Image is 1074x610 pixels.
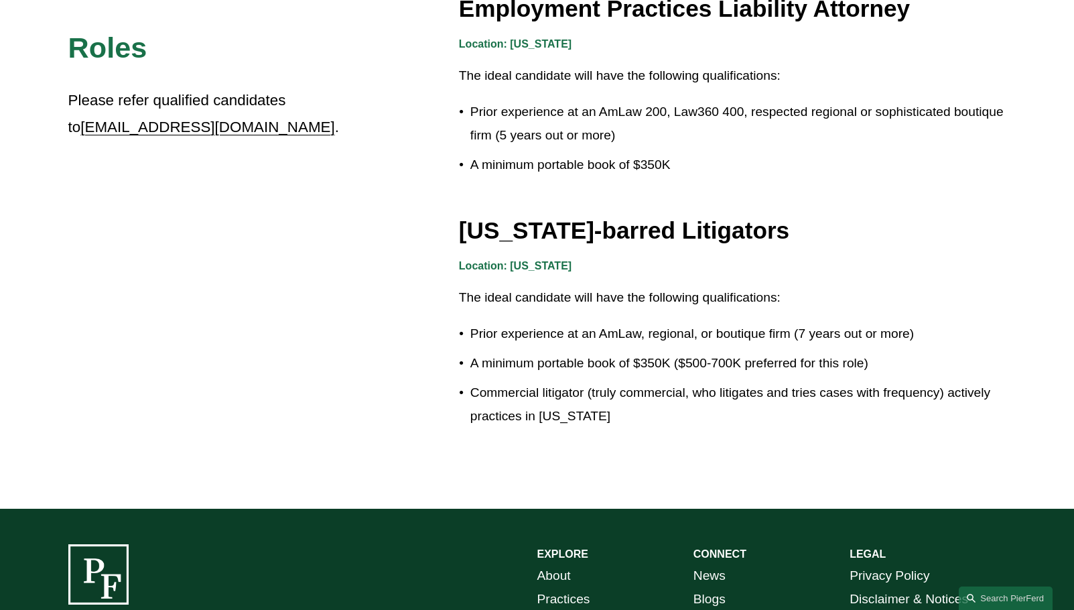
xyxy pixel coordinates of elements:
strong: Location: [US_STATE] [459,38,572,50]
strong: Location: [US_STATE] [459,260,572,271]
p: Prior experience at an AmLaw, regional, or boutique firm (7 years out or more) [470,322,1006,346]
p: The ideal candidate will have the following qualifications: [459,64,1006,88]
a: Search this site [959,587,1053,610]
strong: EXPLORE [537,548,588,560]
h3: [US_STATE]-barred Litigators [459,216,1006,245]
strong: LEGAL [850,548,886,560]
span: Roles [68,32,147,64]
p: Commercial litigator (truly commercial, who litigates and tries cases with frequency) actively pr... [470,381,1006,428]
p: A minimum portable book of $350K [470,154,1006,177]
p: Please refer qualified candidates to . [68,86,342,141]
a: About [537,564,571,588]
a: [EMAIL_ADDRESS][DOMAIN_NAME] [80,119,334,135]
a: Privacy Policy [850,564,929,588]
p: The ideal candidate will have the following qualifications: [459,286,1006,310]
strong: CONNECT [693,548,746,560]
a: News [693,564,726,588]
p: A minimum portable book of $350K ($500-700K preferred for this role) [470,352,1006,375]
p: Prior experience at an AmLaw 200, Law360 400, respected regional or sophisticated boutique firm (... [470,101,1006,147]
